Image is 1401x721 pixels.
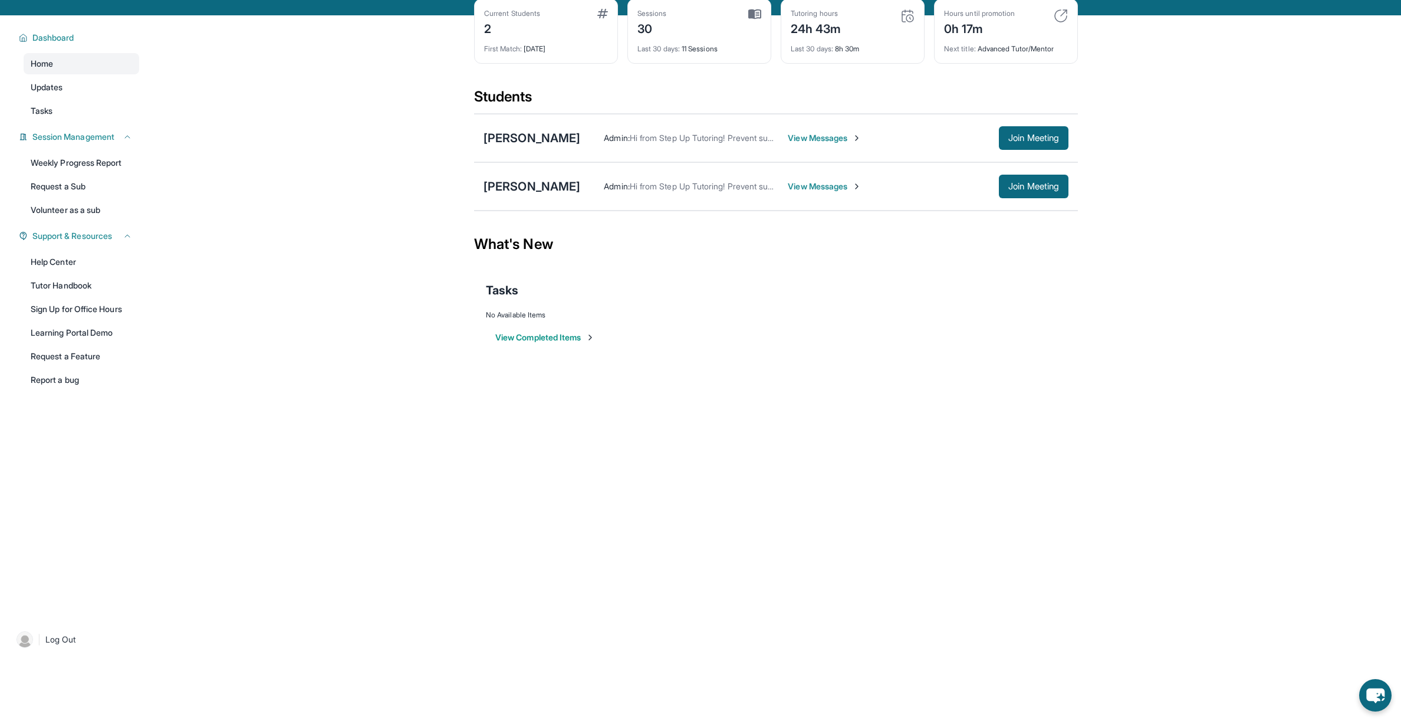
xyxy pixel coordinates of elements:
[24,100,139,122] a: Tasks
[1008,183,1059,190] span: Join Meeting
[28,131,132,143] button: Session Management
[484,37,608,54] div: [DATE]
[24,53,139,74] a: Home
[1054,9,1068,23] img: card
[604,133,629,143] span: Admin :
[32,131,114,143] span: Session Management
[484,9,540,18] div: Current Students
[24,275,139,296] a: Tutor Handbook
[486,282,518,299] span: Tasks
[900,9,915,23] img: card
[486,310,1066,320] div: No Available Items
[24,176,139,197] a: Request a Sub
[31,81,63,93] span: Updates
[24,346,139,367] a: Request a Feature
[791,9,841,18] div: Tutoring hours
[12,627,139,653] a: |Log Out
[597,9,608,18] img: card
[484,44,522,53] span: First Match :
[944,9,1015,18] div: Hours until promotion
[791,37,915,54] div: 8h 30m
[637,44,680,53] span: Last 30 days :
[791,18,841,37] div: 24h 43m
[484,130,580,146] div: [PERSON_NAME]
[637,37,761,54] div: 11 Sessions
[495,332,595,343] button: View Completed Items
[474,87,1078,113] div: Students
[852,133,861,143] img: Chevron-Right
[748,9,761,19] img: card
[788,181,861,192] span: View Messages
[24,199,139,221] a: Volunteer as a sub
[604,181,629,191] span: Admin :
[791,44,833,53] span: Last 30 days :
[24,77,139,98] a: Updates
[852,182,861,191] img: Chevron-Right
[32,230,112,242] span: Support & Resources
[17,631,33,648] img: user-img
[484,18,540,37] div: 2
[788,132,861,144] span: View Messages
[637,9,667,18] div: Sessions
[45,634,76,645] span: Log Out
[24,251,139,273] a: Help Center
[31,105,52,117] span: Tasks
[24,369,139,391] a: Report a bug
[999,175,1068,198] button: Join Meeting
[474,218,1078,270] div: What's New
[32,32,74,44] span: Dashboard
[944,18,1015,37] div: 0h 17m
[31,58,53,70] span: Home
[24,299,139,320] a: Sign Up for Office Hours
[24,152,139,173] a: Weekly Progress Report
[28,230,132,242] button: Support & Resources
[28,32,132,44] button: Dashboard
[944,44,976,53] span: Next title :
[484,178,580,195] div: [PERSON_NAME]
[1359,679,1392,712] button: chat-button
[944,37,1068,54] div: Advanced Tutor/Mentor
[1008,135,1059,142] span: Join Meeting
[999,126,1068,150] button: Join Meeting
[38,632,41,647] span: |
[637,18,667,37] div: 30
[24,322,139,343] a: Learning Portal Demo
